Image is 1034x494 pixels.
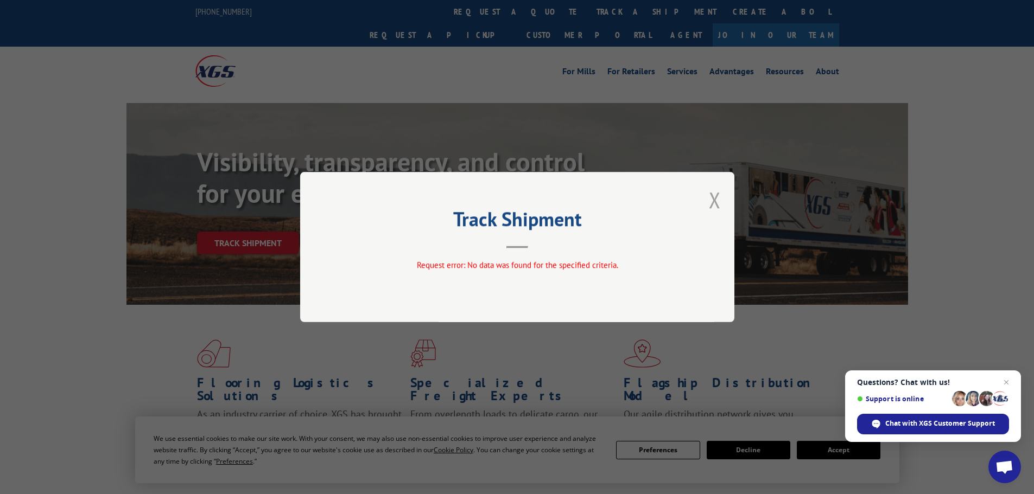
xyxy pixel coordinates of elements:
div: Open chat [988,451,1021,483]
span: Questions? Chat with us! [857,378,1009,387]
button: Close modal [709,185,721,214]
span: Chat with XGS Customer Support [885,419,995,428]
span: Request error: No data was found for the specified criteria. [416,260,618,270]
div: Chat with XGS Customer Support [857,414,1009,434]
span: Close chat [1000,376,1013,389]
span: Support is online [857,395,948,403]
h2: Track Shipment [354,211,680,232]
